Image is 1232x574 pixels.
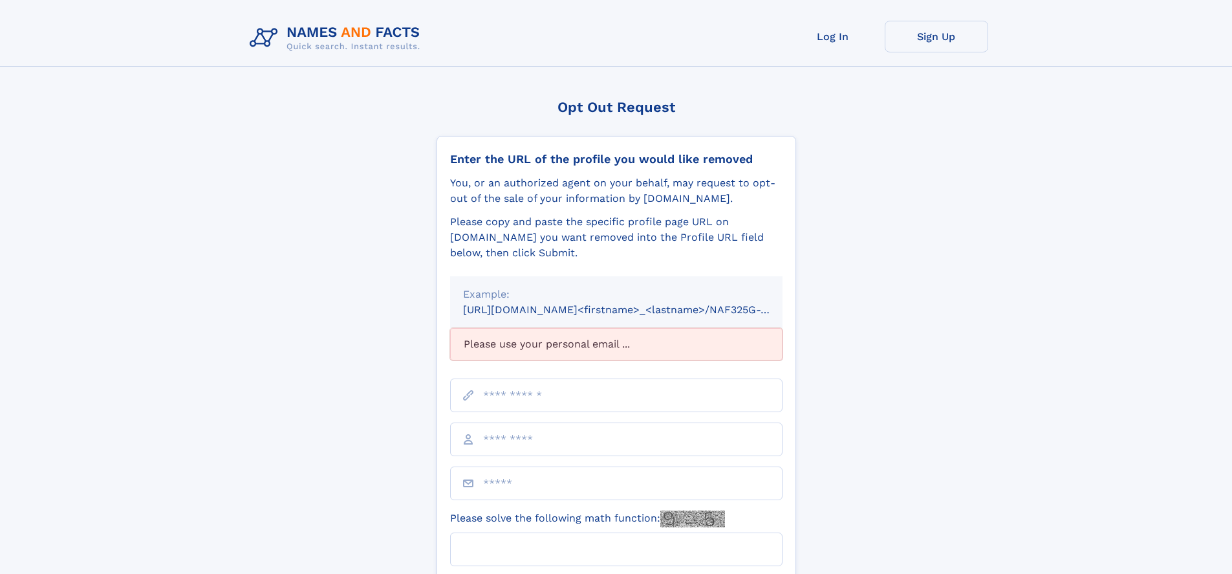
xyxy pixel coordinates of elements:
div: Opt Out Request [437,99,796,115]
img: Logo Names and Facts [244,21,431,56]
small: [URL][DOMAIN_NAME]<firstname>_<lastname>/NAF325G-xxxxxxxx [463,304,807,316]
div: You, or an authorized agent on your behalf, may request to opt-out of the sale of your informatio... [450,175,783,206]
div: Example: [463,287,770,302]
a: Sign Up [885,21,988,52]
div: Please copy and paste the specific profile page URL on [DOMAIN_NAME] you want removed into the Pr... [450,214,783,261]
label: Please solve the following math function: [450,511,725,527]
div: Enter the URL of the profile you would like removed [450,152,783,166]
a: Log In [781,21,885,52]
div: Please use your personal email ... [450,328,783,360]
